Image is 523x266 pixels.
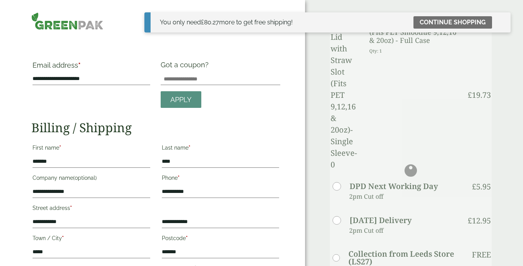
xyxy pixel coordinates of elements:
img: GreenPak Supplies [31,12,103,30]
abbr: required [186,235,188,241]
label: First name [33,142,150,155]
label: Last name [162,142,280,155]
h2: Billing / Shipping [31,120,280,135]
span: 80.27 [201,19,219,26]
abbr: required [62,235,64,241]
a: Continue shopping [413,16,492,29]
abbr: required [59,145,61,151]
label: Town / City [33,233,150,246]
abbr: required [178,175,180,181]
span: Apply [170,95,192,104]
label: Postcode [162,233,280,246]
label: Company name [33,172,150,186]
abbr: required [70,205,72,211]
label: Got a coupon? [161,61,212,73]
div: You only need more to get free shipping! [160,18,293,27]
abbr: required [189,145,190,151]
label: Email address [33,62,150,73]
span: (optional) [73,175,97,181]
span: £ [201,19,204,26]
abbr: required [78,61,81,69]
a: Apply [161,91,201,108]
label: Street address [33,203,150,216]
label: Phone [162,172,280,186]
